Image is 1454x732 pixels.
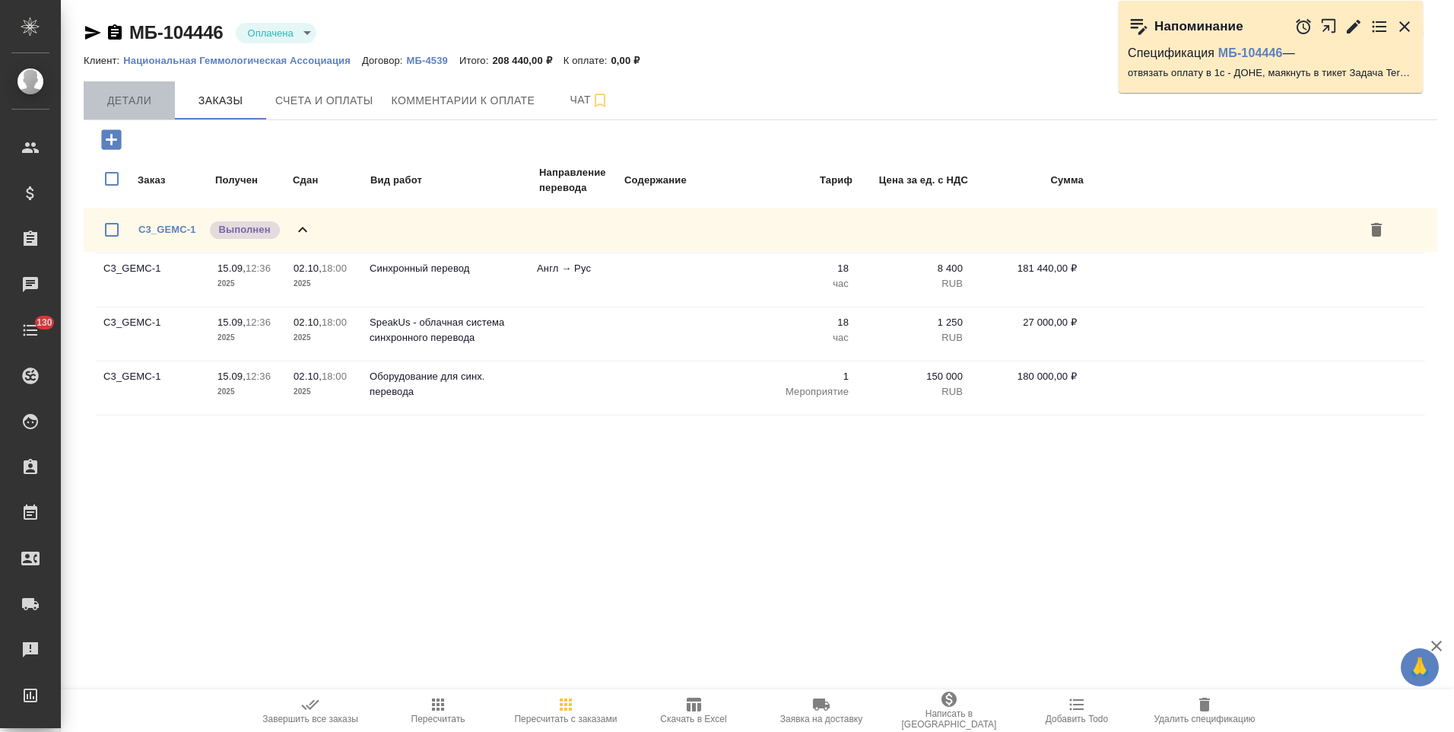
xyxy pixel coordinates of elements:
[217,317,246,328] p: 15.09,
[502,689,630,732] button: Пересчитать с заказами
[322,263,347,274] p: 18:00
[538,164,622,196] td: Направление перевода
[217,276,278,291] p: 2025
[84,55,123,66] p: Клиент:
[84,208,1437,252] div: C3_GEMC-1Выполнен
[529,253,613,307] td: Англ → Рус
[243,27,298,40] button: Оплачена
[978,369,1077,384] p: 180 000,00 ₽
[236,23,316,43] div: Оплачена
[294,263,322,274] p: 02.10,
[294,384,354,399] p: 2025
[1013,689,1141,732] button: Добавить Todo
[294,276,354,291] p: 2025
[855,164,969,196] td: Цена за ед. с НДС
[780,714,862,724] span: Заявка на доставку
[630,689,757,732] button: Скачать в Excel
[96,253,210,307] td: C3_GEMC-1
[407,53,459,66] a: МБ-4539
[129,22,224,43] a: МБ-104446
[411,714,465,724] span: Пересчитать
[246,263,271,274] p: 12:36
[514,714,617,724] span: Пересчитать с заказами
[4,311,57,349] a: 130
[1128,46,1414,61] p: Спецификация —
[217,330,278,345] p: 2025
[1046,714,1108,724] span: Добавить Todo
[292,164,368,196] td: Сдан
[1154,714,1255,724] span: Удалить спецификацию
[370,369,522,399] p: Оборудование для синх. перевода
[1344,18,1363,36] button: Редактировать
[96,361,210,415] td: C3_GEMC-1
[392,91,535,110] span: Комментарии к оплате
[1401,648,1439,686] button: 🙏
[219,222,271,237] p: Выполнен
[1395,18,1414,36] button: Закрыть
[978,315,1077,330] p: 27 000,00 ₽
[750,369,849,384] p: 1
[138,224,196,235] a: C3_GEMC-1
[978,261,1077,276] p: 181 440,00 ₽
[1154,19,1243,34] p: Напоминание
[294,317,322,328] p: 02.10,
[624,164,745,196] td: Содержание
[370,164,537,196] td: Вид работ
[322,317,347,328] p: 18:00
[660,714,726,724] span: Скачать в Excel
[1370,18,1389,36] button: Перейти в todo
[591,91,609,110] svg: Подписаться
[27,315,62,330] span: 130
[1407,651,1433,683] span: 🙏
[747,164,853,196] td: Тариф
[750,315,849,330] p: 18
[750,384,849,399] p: Мероприятие
[864,330,963,345] p: RUB
[564,55,611,66] p: К оплате:
[1218,46,1283,59] a: МБ-104446
[864,261,963,276] p: 8 400
[370,261,522,276] p: Синхронный перевод
[246,689,374,732] button: Завершить все заказы
[322,371,347,382] p: 18:00
[750,276,849,291] p: час
[217,384,278,399] p: 2025
[262,714,358,724] span: Завершить все заказы
[137,164,213,196] td: Заказ
[757,689,885,732] button: Заявка на доставку
[214,164,290,196] td: Получен
[407,55,459,66] p: МБ-4539
[459,55,492,66] p: Итого:
[553,91,626,110] span: Чат
[1141,689,1268,732] button: Удалить спецификацию
[217,263,246,274] p: 15.09,
[864,384,963,399] p: RUB
[370,315,522,345] p: SpeakUs - облачная система синхронного перевода
[123,53,362,66] a: Национальная Геммологическая Ассоциация
[864,369,963,384] p: 150 000
[885,689,1013,732] button: Написать в [GEOGRAPHIC_DATA]
[84,24,102,42] button: Скопировать ссылку для ЯМессенджера
[611,55,652,66] p: 0,00 ₽
[750,330,849,345] p: час
[217,371,246,382] p: 15.09,
[374,689,502,732] button: Пересчитать
[90,124,132,155] button: Добавить заказ
[106,24,124,42] button: Скопировать ссылку
[123,55,362,66] p: Национальная Геммологическая Ассоциация
[864,315,963,330] p: 1 250
[894,708,1004,730] span: Написать в [GEOGRAPHIC_DATA]
[1294,18,1313,36] button: Отложить
[362,55,407,66] p: Договор:
[93,91,166,110] span: Детали
[246,317,271,328] p: 12:36
[184,91,257,110] span: Заказы
[275,91,373,110] span: Счета и оплаты
[864,276,963,291] p: RUB
[294,330,354,345] p: 2025
[1320,10,1338,43] button: Открыть в новой вкладке
[96,307,210,361] td: C3_GEMC-1
[750,261,849,276] p: 18
[246,371,271,382] p: 12:36
[492,55,563,66] p: 208 440,00 ₽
